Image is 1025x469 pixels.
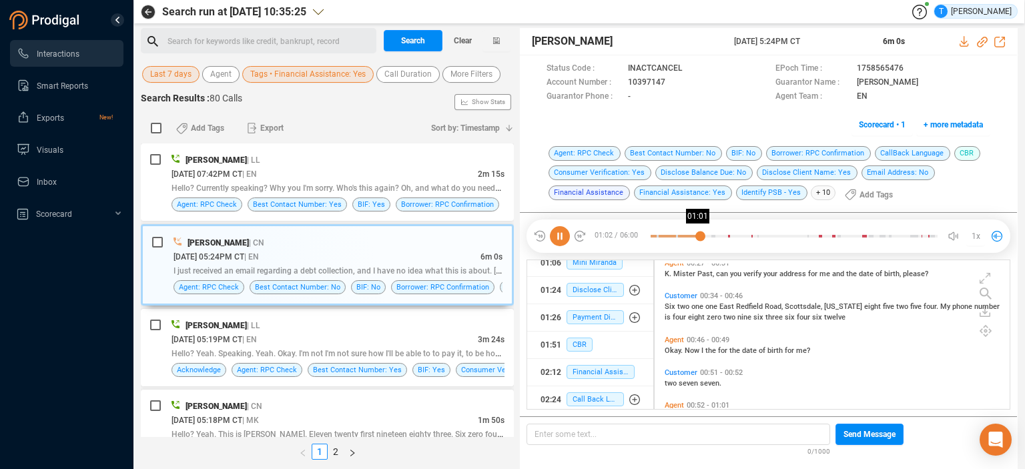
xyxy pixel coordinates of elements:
button: Clear [442,30,482,51]
span: Disclose Balance Due: No [655,165,753,180]
span: | EN [242,335,257,344]
button: 02:12Financial Assistance [527,359,653,386]
span: | LL [247,321,260,330]
span: Search Results : [141,93,210,103]
span: Consumer Verification: Yes [549,165,651,180]
span: six [785,313,797,322]
span: + more metadata [924,114,983,135]
span: | CN [247,402,262,411]
span: Exports [37,113,64,123]
span: four. [924,302,940,311]
span: of [759,346,767,355]
span: me? [796,346,810,355]
span: right [348,449,356,457]
span: left [299,449,307,457]
span: 1758565476 [857,62,904,76]
span: date [859,270,876,278]
span: four [797,313,812,322]
span: Financial Assistance [567,365,635,379]
span: Sort by: Timestamp [431,117,500,139]
span: Email Address: No [862,165,935,180]
span: 2m 15s [478,169,504,179]
span: T [939,5,944,18]
span: Agent: RPC Check [549,146,621,161]
span: Best Contact Number: Yes [313,364,402,376]
span: + 10 [811,185,835,200]
span: number [974,302,1000,311]
button: Agent [202,66,240,83]
button: + more metadata [916,114,990,135]
span: is [665,313,673,322]
span: CallBack Language [875,146,950,161]
span: Okay. [665,346,685,355]
span: I [701,346,705,355]
span: Search run at [DATE] 10:35:25 [162,4,306,20]
span: Disclose Client Name: Yes [757,165,858,180]
span: of [876,270,884,278]
span: 0/1000 [807,445,830,456]
button: 01:26Payment Discussion [527,304,653,331]
span: four [673,313,688,322]
span: Identify PSB - Yes [736,185,807,200]
a: Interactions [17,40,113,67]
span: Add Tags [860,184,893,205]
span: Agent: RPC Check [179,281,239,294]
div: [PERSON_NAME]| CN[DATE] 05:24PM CT| EN6m 0sI just received an email regarding a debt collection, ... [141,224,514,306]
span: two [723,313,737,322]
span: 6m 0s [883,37,905,46]
li: Visuals [10,136,123,163]
span: nine [737,313,753,322]
button: 01:51CBR [527,332,653,358]
button: Scorecard • 1 [851,114,913,135]
span: Show Stats [472,22,505,182]
span: Borrower: RPC Confirmation [401,198,494,211]
span: birth, [884,270,903,278]
span: Guarantor Phone : [547,90,621,104]
div: [PERSON_NAME]| LL[DATE] 05:19PM CT| EN3m 24sHello? Yeah. Speaking. Yeah. Okay. I'm not I'm not su... [141,309,514,386]
span: Send Message [843,424,896,445]
span: Agent [665,336,684,344]
span: birth [767,346,785,355]
span: two [896,302,910,311]
button: Export [239,117,292,139]
div: 01:51 [541,334,561,356]
span: please? [903,270,928,278]
span: New! [99,104,113,131]
span: BIF: No [356,281,380,294]
li: 2 [328,444,344,460]
div: 01:26 [541,307,561,328]
span: Agent [665,401,684,410]
span: Acknowledge [177,364,221,376]
span: Agent: RPC Check [177,198,237,211]
span: 6m 0s [480,252,502,262]
span: [DATE] 05:18PM CT [172,416,242,425]
span: I just received an email regarding a debt collection, and I have no idea what this is about. [PER... [174,265,555,276]
span: Scorecard • 1 [859,114,906,135]
span: for [785,346,796,355]
span: date [742,346,759,355]
img: prodigal-logo [9,11,83,29]
span: Call Duration [384,66,432,83]
li: Exports [10,104,123,131]
span: | MK [242,416,259,425]
div: [PERSON_NAME]| LL[DATE] 07:42PM CT| EN2m 15sHello? Currently speaking? Why you I'm sorry. Who's t... [141,143,514,221]
span: verify [743,270,763,278]
span: phone [952,302,974,311]
span: Consumer Verification: No [461,364,549,376]
span: Scorecard [36,209,72,219]
button: Show Stats [454,94,511,110]
button: Call Duration [376,66,440,83]
span: twelve [824,313,845,322]
span: Add Tags [191,117,224,139]
button: Add Tags [837,184,901,205]
span: address [779,270,808,278]
span: [PERSON_NAME] [532,33,613,49]
span: for [808,270,819,278]
button: right [344,444,361,460]
span: Tags • Financial Assistance: Yes [250,66,366,83]
div: grid [661,264,1010,408]
span: | LL [247,155,260,165]
span: Hello? Yeah. This is [PERSON_NAME]. Eleven twenty first nineteen eighty three. Six zero four zero... [172,428,549,439]
button: 01:24Disclose Client Name: Yes [527,277,653,304]
span: East [719,302,736,311]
